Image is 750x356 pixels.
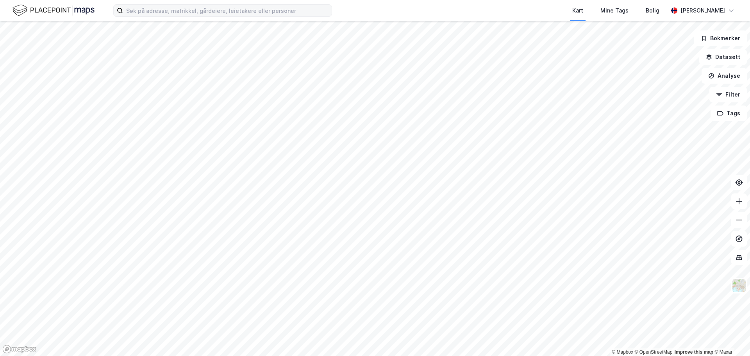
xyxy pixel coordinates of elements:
input: Søk på adresse, matrikkel, gårdeiere, leietakere eller personer [123,5,332,16]
img: logo.f888ab2527a4732fd821a326f86c7f29.svg [12,4,95,17]
div: Kontrollprogram for chat [711,318,750,356]
div: Bolig [646,6,659,15]
iframe: Chat Widget [711,318,750,356]
div: [PERSON_NAME] [680,6,725,15]
div: Mine Tags [600,6,629,15]
div: Kart [572,6,583,15]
